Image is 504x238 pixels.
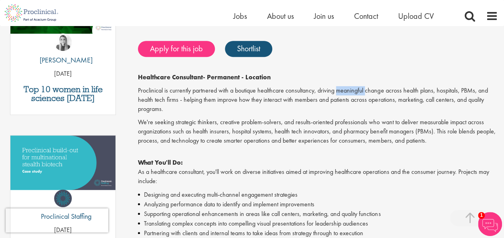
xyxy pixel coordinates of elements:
li: Analyzing performance data to identify and implement improvements [138,200,498,209]
iframe: reCAPTCHA [6,208,108,232]
a: Apply for this job [138,41,215,57]
a: Link to a post [10,135,115,206]
li: Designing and executing multi-channel engagement strategies [138,190,498,200]
strong: Healthcare Consultant [138,73,203,81]
p: As a healthcare consultant, you'll work on diverse initiatives aimed at improving healthcare oper... [138,149,498,186]
p: [DATE] [10,69,115,79]
p: [PERSON_NAME] [34,55,93,65]
a: Contact [354,11,378,21]
p: Proclinical is currently partnered with a boutique healthcare consultancy, driving meaningful cha... [138,86,498,114]
img: Chatbot [478,212,502,236]
img: Proclinical Staffing [54,190,72,207]
li: Partnering with clients and internal teams to take ideas from strategy through to execution [138,228,498,238]
a: Join us [314,11,334,21]
p: We're seeking strategic thinkers, creative problem-solvers, and results-oriented professionals wh... [138,118,498,145]
strong: What You'll Do: [138,158,183,167]
a: Upload CV [398,11,434,21]
li: Translating complex concepts into compelling visual presentations for leadership audiences [138,219,498,228]
strong: - Permanent - Location [203,73,271,81]
img: Hannah Burke [54,33,72,51]
a: About us [267,11,294,21]
li: Supporting operational enhancements in areas like call centers, marketing, and quality functions [138,209,498,219]
a: Jobs [233,11,247,21]
a: Hannah Burke [PERSON_NAME] [34,33,93,69]
a: Shortlist [225,41,272,57]
a: Proclinical Staffing Proclinical Staffing [35,190,91,226]
a: Top 10 women in life sciences [DATE] [14,85,111,103]
span: 1 [478,212,485,219]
